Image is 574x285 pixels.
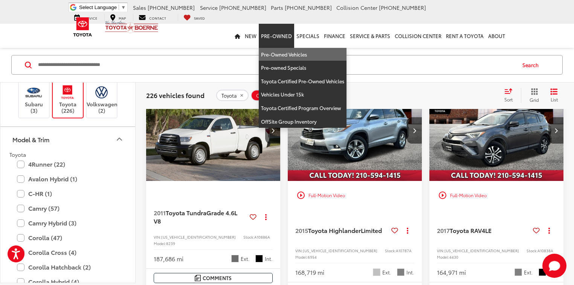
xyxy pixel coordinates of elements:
div: 164,971 mi [437,268,466,277]
button: remove Toyota [216,90,249,101]
span: dropdown dots [548,227,550,233]
span: [US_VEHICLE_IDENTIFICATION_NUMBER] [444,248,519,253]
label: Camry Hybrid (3) [17,217,119,230]
div: 2011 Toyota Tundra Grade 4.6L V8 0 [146,80,281,181]
span: Toyota Highlander [308,226,361,234]
span: 226 vehicles found [146,90,205,100]
a: 2011Toyota TundraGrade 4.6L V8 [154,208,247,225]
a: Home [232,24,243,48]
span: Model: [154,241,166,246]
label: C-HR (1) [17,187,119,201]
a: Toyota Certified Pre-Owned Vehicles [259,75,347,88]
span: [US_VEHICLE_IDENTIFICATION_NUMBER] [303,248,377,253]
span: [PHONE_NUMBER] [148,4,195,11]
button: Next image [265,117,280,144]
label: Corolla Cross (4) [17,246,119,259]
img: 2015 Toyota Highlander Limited [287,80,423,181]
span: Magnetic Gray Metallic [231,255,239,262]
form: Search by Make, Model, or Keyword [37,56,515,74]
a: Pre-Owned Vehicles [259,48,347,61]
span: dropdown dots [407,227,408,233]
span: Sort [504,96,513,103]
span: 8239 [166,241,175,246]
span: Saved [194,15,205,20]
span: Model: [437,254,449,260]
a: Map [104,14,131,21]
a: Contact [133,14,172,21]
span: A10886A [254,234,270,240]
span: 2017 [437,226,450,234]
a: 2015Toyota HighlanderLimited [295,226,388,234]
span: Model: [295,254,308,260]
button: Select sort value [501,88,521,103]
button: Comments [154,273,273,283]
span: A10838A [537,248,553,253]
span: 2011 [154,208,166,217]
span: Collision Center [336,4,377,11]
span: [PHONE_NUMBER] [285,4,332,11]
label: Camry (57) [17,202,119,215]
a: Vehicles Under 15k [259,88,347,101]
img: 2011 Toyota Tundra Grade 4.6L V8 [146,80,281,181]
span: VIN: [295,248,303,253]
div: Model & Trim [115,135,124,144]
span: Int. [406,269,414,276]
span: Limited [361,226,382,234]
span: A10787A [396,248,412,253]
span: [PHONE_NUMBER] [219,4,266,11]
span: Toyota [9,151,26,158]
a: Select Language​ [79,5,126,10]
a: New [243,24,259,48]
span: VIN: [437,248,444,253]
span: Service [200,4,218,11]
span: [US_VEHICLE_IDENTIFICATION_NUMBER] [161,234,236,240]
div: 2017 Toyota RAV4 LE 0 [429,80,564,181]
button: Model & TrimModel & Trim [0,127,136,152]
label: 4Runner (22) [17,158,119,171]
span: Stock: [527,248,537,253]
span: Toyota RAV4 [450,226,485,234]
a: My Saved Vehicles [178,14,211,21]
span: Grade 4.6L V8 [154,208,237,225]
a: 2011 Toyota Tundra Grade 4.6L V82011 Toyota Tundra Grade 4.6L V82011 Toyota Tundra Grade 4.6L V82... [146,80,281,181]
a: Pre-Owned [259,24,294,48]
a: Finance [322,24,348,48]
div: 187,686 mi [154,254,183,263]
a: Service [69,14,103,21]
a: OffSite Group Inventory [259,115,347,128]
label: Corolla (47) [17,231,119,245]
span: Toyota Tundra [166,208,206,217]
span: Clear All [256,93,276,99]
span: Stock: [385,248,396,253]
img: 2017 Toyota RAV4 LE [429,80,564,181]
label: Toyota (226) [53,83,83,114]
span: Select Language [79,5,117,10]
button: Actions [543,224,556,237]
span: LE [485,226,492,234]
span: Ext. [382,269,391,276]
button: Toggle Chat Window [542,254,566,278]
span: Parts [271,4,283,11]
span: Ext. [524,269,533,276]
div: Model & Trim [12,136,49,143]
button: List View [545,88,563,103]
span: VIN: [154,234,161,240]
span: Int. [265,255,273,262]
img: Toyota [69,15,97,39]
a: Service & Parts: Opens in a new tab [348,24,392,48]
span: Grid [530,97,539,103]
span: Sales [133,4,146,11]
span: List [550,96,558,103]
span: Comments [203,274,232,282]
a: Specials [294,24,322,48]
span: [PHONE_NUMBER] [379,4,426,11]
a: Toyota Certified Program Overview [259,101,347,115]
span: dropdown dots [265,214,267,220]
a: 2017 Toyota RAV4 LE2017 Toyota RAV4 LE2017 Toyota RAV4 LE2017 Toyota RAV4 LE [429,80,564,181]
a: Pre-owned Specials [259,61,347,75]
span: Toyota [221,93,237,99]
div: 2015 Toyota Highlander Limited 0 [287,80,423,181]
span: Silver [373,268,380,276]
a: 2015 Toyota Highlander Limited2015 Toyota Highlander Limited2015 Toyota Highlander Limited2015 To... [287,80,423,181]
